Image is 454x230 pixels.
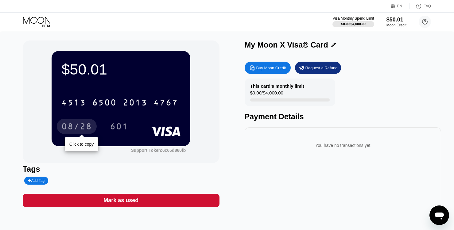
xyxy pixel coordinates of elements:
div: Request a Refund [295,62,341,74]
div: 08/28 [57,119,97,134]
div: My Moon X Visa® Card [245,40,328,49]
iframe: 启动消息传送窗口的按钮 [429,205,449,225]
div: Buy Moon Credit [245,62,291,74]
div: Add Tag [24,177,48,185]
div: Support Token: 6c65d860fb [131,148,186,153]
div: FAQ [424,4,431,8]
div: $50.01 [386,17,406,23]
div: Mark as used [103,197,138,204]
div: Tags [23,165,219,174]
div: 6500 [92,98,117,108]
div: 4513 [61,98,86,108]
div: Buy Moon Credit [256,65,286,71]
div: $0.00 / $4,000.00 [250,90,283,98]
div: $0.00 / $4,000.00 [341,22,366,26]
div: FAQ [409,3,431,9]
div: EN [397,4,402,8]
div: EN [391,3,409,9]
div: Add Tag [28,178,45,183]
div: Visa Monthly Spend Limit$0.00/$4,000.00 [332,16,374,27]
div: Click to copy [69,142,94,147]
div: Moon Credit [386,23,406,27]
div: Visa Monthly Spend Limit [332,16,374,21]
div: Mark as used [23,194,219,207]
div: This card’s monthly limit [250,83,304,89]
div: Payment Details [245,112,441,121]
div: $50.01Moon Credit [386,17,406,27]
div: 08/28 [61,122,92,132]
div: 601 [110,122,128,132]
div: Support Token:6c65d860fb [131,148,186,153]
div: You have no transactions yet [250,137,437,154]
div: 4513650020134767 [58,95,182,110]
div: $50.01 [61,61,180,78]
div: 4767 [153,98,178,108]
div: 2013 [123,98,147,108]
div: 601 [105,119,133,134]
div: Request a Refund [305,65,338,71]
